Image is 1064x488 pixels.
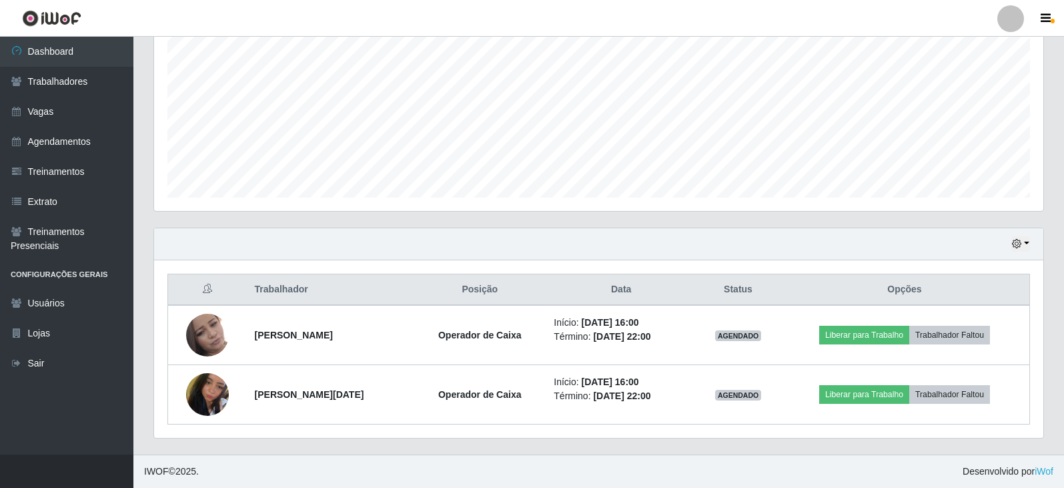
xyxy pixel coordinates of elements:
img: CoreUI Logo [22,10,81,27]
time: [DATE] 22:00 [593,331,650,342]
span: © 2025 . [144,465,199,479]
strong: Operador de Caixa [438,389,522,400]
th: Posição [414,274,546,306]
button: Liberar para Trabalho [819,385,909,404]
th: Opções [780,274,1030,306]
th: Status [696,274,780,306]
li: Término: [554,330,688,344]
time: [DATE] 16:00 [582,377,639,387]
li: Início: [554,316,688,330]
span: AGENDADO [715,330,762,341]
th: Data [546,274,696,306]
img: 1731001790391.jpeg [186,314,229,356]
span: IWOF [144,466,169,477]
span: Desenvolvido por [963,465,1053,479]
li: Início: [554,375,688,389]
button: Trabalhador Faltou [909,385,990,404]
strong: Operador de Caixa [438,330,522,340]
button: Liberar para Trabalho [819,326,909,344]
strong: [PERSON_NAME] [255,330,333,340]
th: Trabalhador [247,274,414,306]
img: 1737905263534.jpeg [186,367,229,423]
li: Término: [554,389,688,403]
button: Trabalhador Faltou [909,326,990,344]
span: AGENDADO [715,390,762,401]
a: iWof [1035,466,1053,477]
time: [DATE] 16:00 [582,317,639,328]
time: [DATE] 22:00 [593,391,650,401]
strong: [PERSON_NAME][DATE] [255,389,364,400]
